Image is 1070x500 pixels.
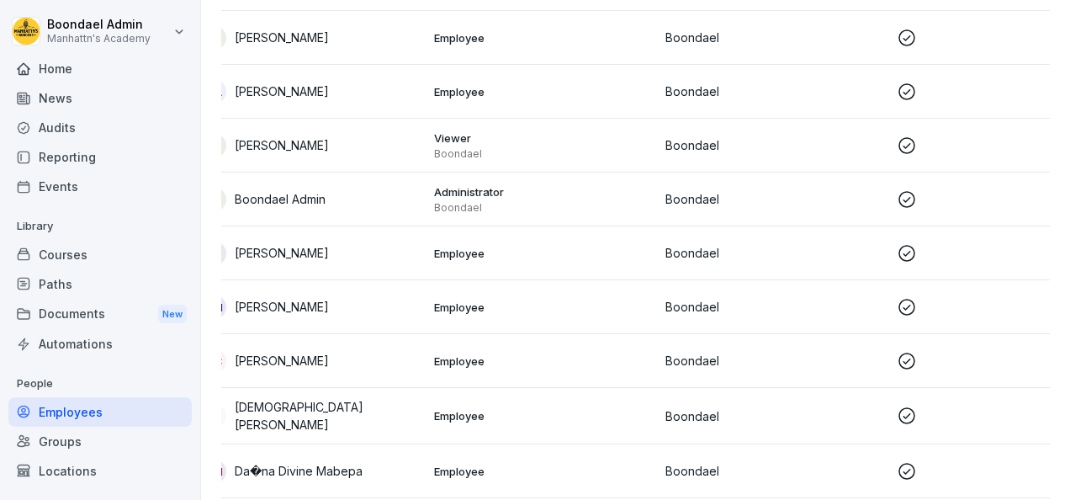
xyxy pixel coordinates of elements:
[434,184,652,199] p: Administrator
[665,244,883,262] p: Boondael
[235,82,329,100] p: [PERSON_NAME]
[8,299,192,330] a: DocumentsNew
[665,136,883,154] p: Boondael
[434,300,652,315] p: Employee
[434,408,652,423] p: Employee
[665,82,883,100] p: Boondael
[665,352,883,370] p: Boondael
[235,29,329,46] p: [PERSON_NAME]
[235,190,326,208] p: Boondael Admin
[8,213,192,240] p: Library
[8,113,192,142] a: Audits
[8,172,192,201] a: Events
[158,305,187,324] div: New
[8,54,192,83] a: Home
[434,84,652,99] p: Employee
[434,147,652,161] p: Boondael
[235,136,329,154] p: [PERSON_NAME]
[8,299,192,330] div: Documents
[665,298,883,316] p: Boondael
[8,370,192,397] p: People
[434,246,652,261] p: Employee
[8,397,192,427] a: Employees
[434,201,652,215] p: Boondael
[235,462,363,480] p: Da�na Divine Mabepa
[665,462,883,480] p: Boondael
[47,33,151,45] p: Manhattn's Academy
[8,83,192,113] a: News
[235,244,329,262] p: [PERSON_NAME]
[665,190,883,208] p: Boondael
[235,298,329,316] p: [PERSON_NAME]
[434,30,652,45] p: Employee
[8,427,192,456] a: Groups
[434,354,652,369] p: Employee
[665,29,883,46] p: Boondael
[235,398,421,434] p: [DEMOGRAPHIC_DATA][PERSON_NAME]
[8,142,192,172] a: Reporting
[665,407,883,425] p: Boondael
[8,269,192,299] a: Paths
[8,456,192,486] a: Locations
[8,329,192,359] a: Automations
[8,240,192,269] a: Courses
[434,464,652,479] p: Employee
[434,130,652,146] p: Viewer
[235,352,329,370] p: [PERSON_NAME]
[47,18,151,32] p: Boondael Admin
